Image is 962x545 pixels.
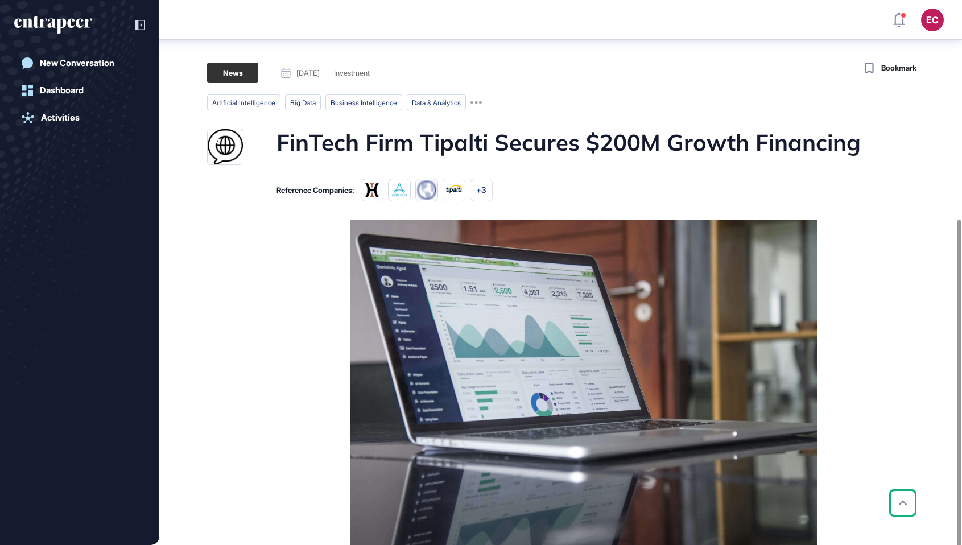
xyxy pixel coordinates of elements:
img: 67c31bf0974bfdae0e0a0f14.tmpq037_7h6 [361,179,383,201]
img: favicons [415,179,438,201]
div: Activities [41,113,80,123]
li: artificial intelligence [207,94,280,110]
button: EC [921,9,944,31]
div: Reference Companies: [276,187,354,194]
img: AppLovin.webp [388,179,411,201]
button: Bookmark [862,60,916,76]
a: New Conversation [14,52,145,75]
div: +3 [470,179,493,201]
span: [DATE] [296,69,320,77]
span: Bookmark [881,63,916,74]
div: New Conversation [40,58,114,68]
li: big data [285,94,321,110]
img: fintech.global [208,129,243,164]
h1: FinTech Firm Tipalti Secures $200M Growth Financing [276,129,861,165]
li: business intelligence [325,94,402,110]
div: Investment [334,69,370,77]
a: Activities [14,106,145,129]
li: data & analytics [407,94,466,110]
div: News [207,63,258,83]
div: entrapeer-logo [14,16,92,34]
img: bYLbPBYVBAYdHUGJXXcPGaFWHaTfYCVb.png [443,179,465,201]
a: Dashboard [14,79,145,102]
div: Dashboard [40,85,84,96]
